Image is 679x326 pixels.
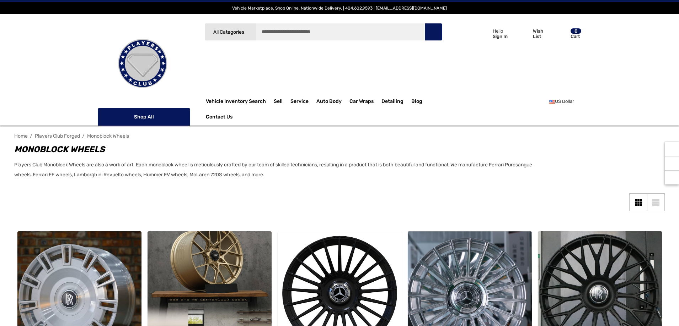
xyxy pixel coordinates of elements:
[106,113,116,121] svg: Icon Line
[206,98,266,106] a: Vehicle Inventory Search
[98,108,190,126] p: Shop All
[14,130,665,142] nav: Breadcrumb
[14,143,547,156] h1: Monoblock Wheels
[177,114,182,119] svg: Icon Arrow Down
[87,133,129,139] a: Monoblock Wheels
[232,6,447,11] span: Vehicle Marketplace. Shop Online. Nationwide Delivery. | 404.602.9593 | [EMAIL_ADDRESS][DOMAIN_NAME]
[647,193,665,211] a: List View
[213,29,244,35] span: All Categories
[571,28,581,34] p: 0
[35,133,80,139] a: Players Club Forged
[629,193,647,211] a: Grid View
[515,21,552,46] a: Wish List Wish List
[290,94,316,109] a: Service
[552,21,582,49] a: Cart with 0 items
[549,94,582,109] a: USD
[290,98,309,106] span: Service
[349,98,374,106] span: Car Wraps
[533,28,552,39] p: Wish List
[668,160,675,167] svg: Social Media
[274,98,283,106] span: Sell
[316,98,342,106] span: Auto Body
[349,94,381,109] a: Car Wraps
[274,94,290,109] a: Sell
[381,98,403,106] span: Detailing
[518,29,529,39] svg: Wish List
[479,28,489,38] svg: Icon User Account
[556,29,566,39] svg: Review Your Cart
[245,29,251,35] svg: Icon Arrow Down
[424,23,442,41] button: Search
[206,114,232,122] a: Contact Us
[14,133,28,139] a: Home
[471,21,511,46] a: Sign in
[204,23,256,41] a: All Categories Icon Arrow Down Icon Arrow Up
[493,28,508,34] p: Hello
[665,174,679,181] svg: Top
[107,28,178,99] img: Players Club | Cars For Sale
[316,94,349,109] a: Auto Body
[381,94,411,109] a: Detailing
[668,145,675,153] svg: Recently Viewed
[493,34,508,39] p: Sign In
[571,34,581,39] p: Cart
[14,160,547,180] p: Players Club Monoblock Wheels are also a work of art. Each monoblock wheel is meticulously crafte...
[411,98,422,106] a: Blog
